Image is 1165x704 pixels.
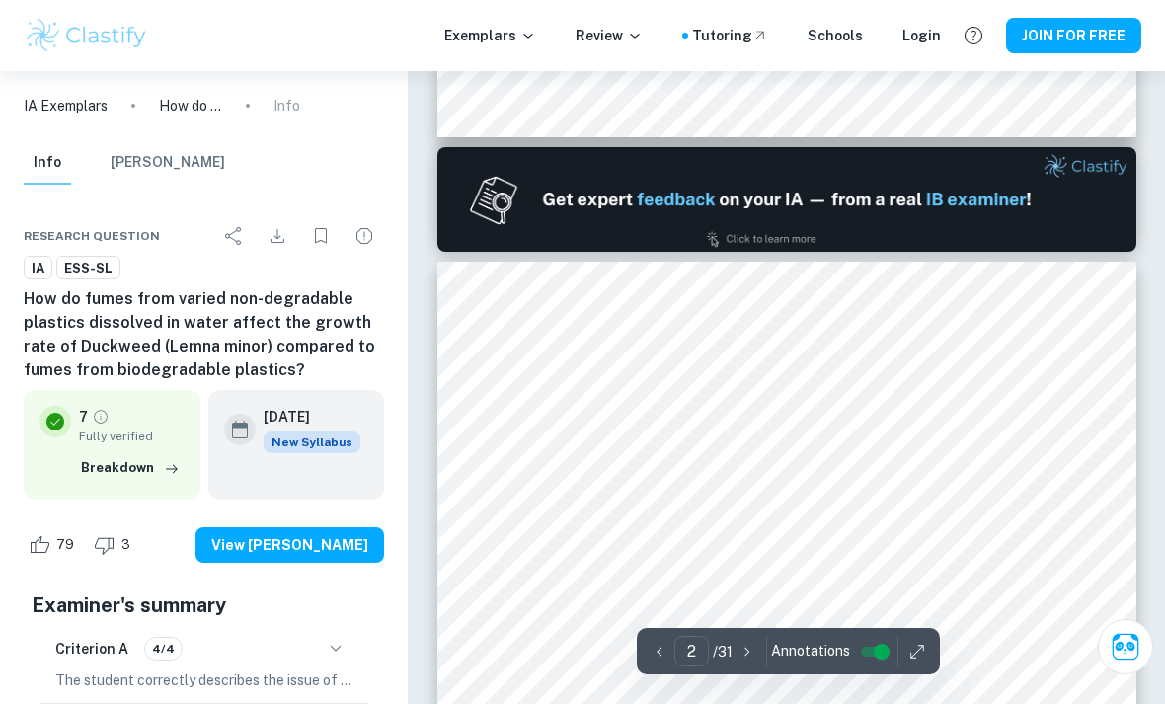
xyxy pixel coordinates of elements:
span: 4/4 [145,640,182,658]
p: How do fumes from varied non-degradable plastics dissolved in water affect the growth rate of Duc... [159,95,222,117]
span: Annotations [771,641,850,662]
a: Login [902,25,941,46]
button: View [PERSON_NAME] [195,527,384,563]
button: [PERSON_NAME] [111,141,225,185]
button: Help and Feedback [957,19,990,52]
p: / 31 [713,641,733,663]
h6: Criterion A [55,638,128,660]
div: Dislike [89,529,141,561]
p: Info [273,95,300,117]
a: Schools [808,25,863,46]
span: 79 [45,535,85,555]
p: Exemplars [444,25,536,46]
h6: How do fumes from varied non-degradable plastics dissolved in water affect the growth rate of Duc... [24,287,384,382]
img: Ad [437,147,1136,252]
span: New Syllabus [264,431,360,453]
p: The student correctly describes the issue of [MEDICAL_DATA], particularly in [GEOGRAPHIC_DATA], h... [55,669,352,691]
div: Starting from the May 2026 session, the ESS IA requirements have changed. We created this exempla... [264,431,360,453]
div: Download [258,216,297,256]
div: Like [24,529,85,561]
button: Info [24,141,71,185]
div: Bookmark [301,216,341,256]
a: IA [24,256,52,280]
button: JOIN FOR FREE [1006,18,1141,53]
a: Grade fully verified [92,408,110,426]
a: Tutoring [692,25,768,46]
p: Review [576,25,643,46]
span: IA [25,259,51,278]
p: 7 [79,406,88,428]
h6: [DATE] [264,406,345,428]
button: Breakdown [76,453,185,483]
img: Clastify logo [24,16,149,55]
div: Report issue [345,216,384,256]
h5: Examiner's summary [32,590,376,620]
a: ESS-SL [56,256,120,280]
a: IA Exemplars [24,95,108,117]
button: Ask Clai [1098,619,1153,674]
span: ESS-SL [57,259,119,278]
span: 3 [111,535,141,555]
div: Share [214,216,254,256]
span: Research question [24,227,160,245]
span: Fully verified [79,428,185,445]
